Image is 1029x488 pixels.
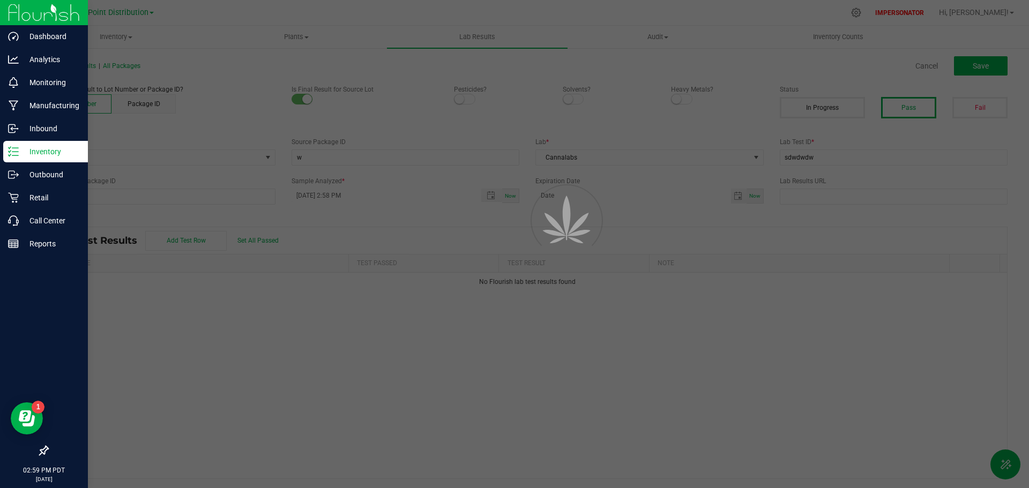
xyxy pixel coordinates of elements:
p: Inventory [19,145,83,158]
inline-svg: Dashboard [8,31,19,42]
inline-svg: Analytics [8,54,19,65]
inline-svg: Call Center [8,215,19,226]
p: Outbound [19,168,83,181]
inline-svg: Manufacturing [8,100,19,111]
iframe: Resource center unread badge [32,401,44,414]
p: Call Center [19,214,83,227]
inline-svg: Monitoring [8,77,19,88]
p: Inbound [19,122,83,135]
inline-svg: Inventory [8,146,19,157]
p: 02:59 PM PDT [5,466,83,475]
p: [DATE] [5,475,83,483]
inline-svg: Retail [8,192,19,203]
inline-svg: Outbound [8,169,19,180]
p: Analytics [19,53,83,66]
p: Reports [19,237,83,250]
p: Retail [19,191,83,204]
inline-svg: Inbound [8,123,19,134]
p: Manufacturing [19,99,83,112]
p: Dashboard [19,30,83,43]
iframe: Resource center [11,402,43,434]
inline-svg: Reports [8,238,19,249]
p: Monitoring [19,76,83,89]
